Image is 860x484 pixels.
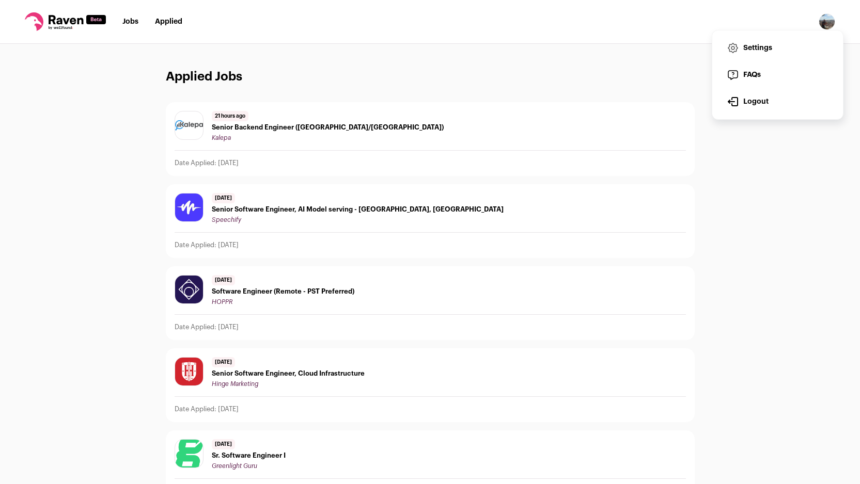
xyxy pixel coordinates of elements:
img: ad9a25f3e23e5a0e4f12ff238da411c8045e15753485f8f3ffbde08467b5b7c1.png [175,120,203,131]
a: Settings [721,36,835,60]
a: Jobs [122,18,138,25]
a: Applied [155,18,182,25]
img: 70dd111df081689169bf71bec2de99af5e2eea66b025a2e92e17e6fbeb45045e.jpg [175,358,203,385]
img: 75431a6feb9d125518c93a5a761a4d3585c8f4a83aaf243a0be937fc71fa88db.png [175,434,203,473]
span: Senior Software Engineer, Cloud Infrastructure [212,369,365,378]
img: b81b42e8dc7e110fcd4cb2f201067ba69247e4ab5dd1c2c4671ec85fc7ad07d0.jpg [175,276,203,303]
span: Speechify [212,217,241,223]
span: 21 hours ago [212,111,248,121]
span: HOPPR [212,299,233,305]
span: Sr. Software Engineer I [212,451,286,460]
a: [DATE] Senior Software Engineer, AI Model serving - [GEOGRAPHIC_DATA], [GEOGRAPHIC_DATA] Speechif... [166,185,694,257]
span: Kalepa [212,135,231,141]
p: Date Applied: [DATE] [175,323,239,331]
span: [DATE] [212,357,235,367]
span: Hinge Marketing [212,381,258,387]
span: Senior Software Engineer, AI Model serving - [GEOGRAPHIC_DATA], [GEOGRAPHIC_DATA] [212,205,504,214]
img: 7228969-medium_jpg [819,13,835,30]
p: Date Applied: [DATE] [175,159,239,167]
span: [DATE] [212,193,235,203]
p: Date Applied: [DATE] [175,405,239,413]
a: FAQs [721,62,835,87]
span: Software Engineer (Remote - PST Preferred) [212,287,354,296]
a: 21 hours ago Senior Backend Engineer ([GEOGRAPHIC_DATA]/[GEOGRAPHIC_DATA]) Kalepa Date Applied: [... [166,103,694,175]
span: Senior Backend Engineer ([GEOGRAPHIC_DATA]/[GEOGRAPHIC_DATA]) [212,123,444,132]
button: Open dropdown [819,13,835,30]
a: [DATE] Senior Software Engineer, Cloud Infrastructure Hinge Marketing Date Applied: [DATE] [166,349,694,422]
a: [DATE] Software Engineer (Remote - PST Preferred) HOPPR Date Applied: [DATE] [166,267,694,340]
button: Logout [721,89,835,114]
span: [DATE] [212,275,235,285]
h1: Applied Jobs [166,69,695,86]
p: Date Applied: [DATE] [175,241,239,249]
img: 59b05ed76c69f6ff723abab124283dfa738d80037756823f9fc9e3f42b66bce3.jpg [175,193,203,221]
span: Greenlight Guru [212,463,257,469]
span: [DATE] [212,439,235,449]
